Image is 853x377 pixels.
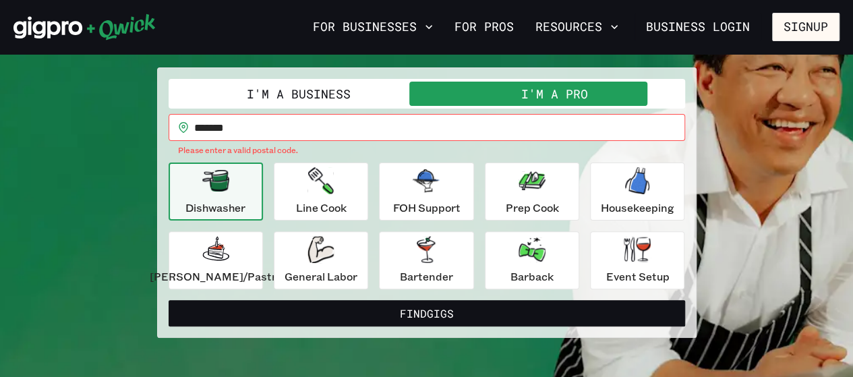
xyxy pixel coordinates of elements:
p: Please enter a valid postal code. [178,144,676,157]
p: Prep Cook [505,200,558,216]
a: For Pros [449,16,519,38]
button: For Businesses [307,16,438,38]
button: Prep Cook [485,163,579,221]
a: Business Login [635,13,761,41]
button: I'm a Business [171,82,427,106]
p: General Labor [285,268,357,285]
button: Barback [485,231,579,289]
button: General Labor [274,231,368,289]
p: Bartender [400,268,453,285]
button: Signup [772,13,840,41]
p: Event Setup [606,268,669,285]
button: Bartender [379,231,473,289]
button: Line Cook [274,163,368,221]
p: [PERSON_NAME]/Pastry [150,268,282,285]
p: Line Cook [296,200,347,216]
p: FOH Support [392,200,460,216]
button: Housekeeping [590,163,684,221]
button: FindGigs [169,300,685,327]
p: Dishwasher [185,200,245,216]
h2: PICK UP A SHIFT! [157,27,697,54]
p: Housekeeping [601,200,674,216]
p: Barback [510,268,554,285]
button: Resources [530,16,624,38]
button: FOH Support [379,163,473,221]
button: Event Setup [590,231,684,289]
button: [PERSON_NAME]/Pastry [169,231,263,289]
button: I'm a Pro [427,82,682,106]
button: Dishwasher [169,163,263,221]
